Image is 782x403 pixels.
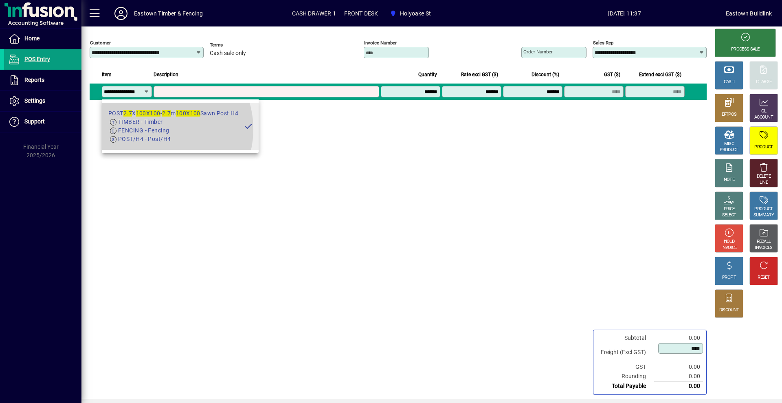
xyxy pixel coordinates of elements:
mat-label: Customer [90,40,111,46]
td: Subtotal [597,333,654,343]
span: GST ($) [604,70,620,79]
span: Holyoake St [387,6,434,21]
div: PRODUCT [754,206,773,212]
div: MISC [724,141,734,147]
div: CHARGE [756,79,772,85]
span: Rate excl GST ($) [461,70,498,79]
button: Profile [108,6,134,21]
td: Rounding [597,372,654,381]
div: PRODUCT [720,147,738,153]
a: Home [4,29,81,49]
span: Cash sale only [210,50,246,57]
div: NOTE [724,177,734,183]
div: CASH [724,79,734,85]
div: LINE [760,180,768,186]
span: Terms [210,42,259,48]
span: Support [24,118,45,125]
span: FRONT DESK [344,7,378,20]
a: Support [4,112,81,132]
div: GL [761,108,767,115]
mat-label: Order number [523,49,553,55]
td: Freight (Excl GST) [597,343,654,362]
div: DISCOUNT [719,307,739,313]
a: Reports [4,70,81,90]
a: Settings [4,91,81,111]
td: 0.00 [654,372,703,381]
span: Extend excl GST ($) [639,70,681,79]
span: POS Entry [24,56,50,62]
span: [DATE] 11:37 [523,7,726,20]
span: Reports [24,77,44,83]
span: CASH DRAWER 1 [292,7,336,20]
span: Discount (%) [532,70,559,79]
div: RESET [758,275,770,281]
div: Eastown Buildlink [726,7,772,20]
mat-label: Sales rep [593,40,613,46]
div: HOLD [724,239,734,245]
td: GST [597,362,654,372]
div: EFTPOS [722,112,737,118]
span: Description [154,70,178,79]
div: SELECT [722,212,736,218]
div: PRODUCT [754,144,773,150]
div: PROCESS SALE [731,46,760,53]
div: Eastown Timber & Fencing [134,7,203,20]
div: INVOICE [721,245,736,251]
span: Holyoake St [400,7,431,20]
span: Item [102,70,112,79]
div: PRICE [724,206,735,212]
span: Settings [24,97,45,104]
mat-label: Invoice number [364,40,397,46]
td: 0.00 [654,381,703,391]
span: Home [24,35,40,42]
td: 0.00 [654,333,703,343]
div: ACCOUNT [754,115,773,121]
td: Total Payable [597,381,654,391]
span: Quantity [418,70,437,79]
div: INVOICES [755,245,772,251]
div: DELETE [757,174,771,180]
div: RECALL [757,239,771,245]
div: SUMMARY [753,212,774,218]
div: PROFIT [722,275,736,281]
td: 0.00 [654,362,703,372]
